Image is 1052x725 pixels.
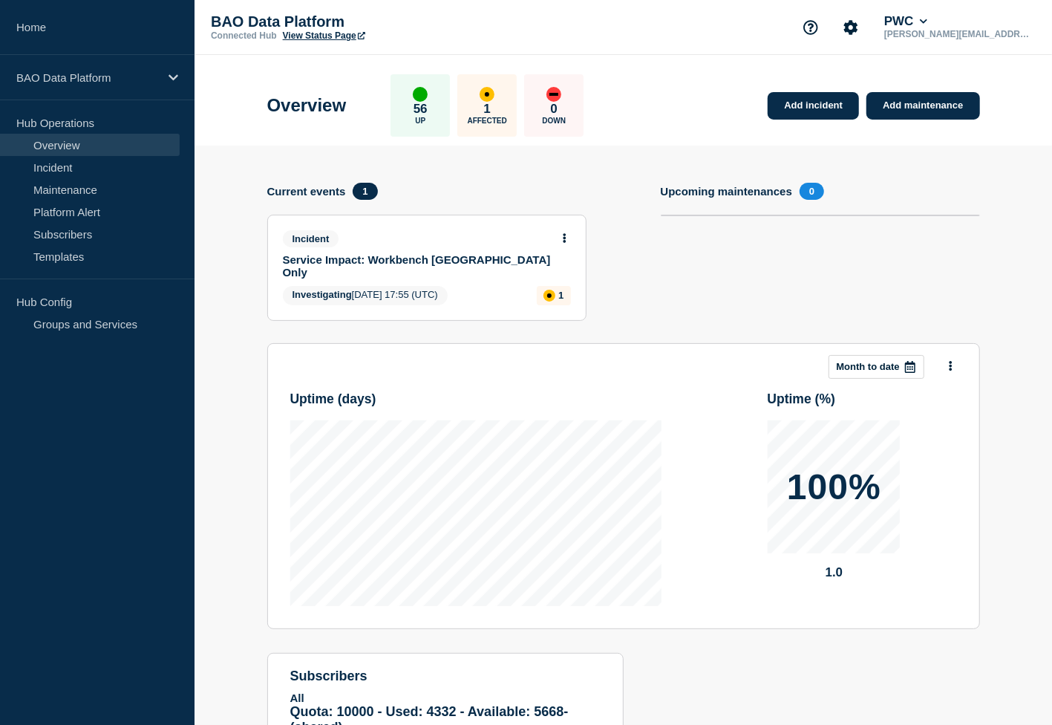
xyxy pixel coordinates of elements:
span: [DATE] 17:55 (UTC) [283,286,448,305]
h3: Uptime ( % ) [768,391,957,407]
p: Down [542,117,566,125]
p: 56 [414,102,428,117]
p: Affected [468,117,507,125]
a: Add incident [768,92,859,120]
a: View Status Page [283,30,365,41]
p: 100% [787,469,881,505]
h3: Uptime ( days ) [290,391,661,407]
div: up [413,87,428,102]
p: BAO Data Platform [16,71,159,84]
span: Investigating [293,289,352,300]
p: BAO Data Platform [211,13,508,30]
p: 1 [484,102,491,117]
button: Account settings [835,12,866,43]
span: 0 [800,183,824,200]
p: Up [415,117,425,125]
span: Incident [283,230,339,247]
p: Month to date [837,361,900,372]
span: 1 [353,183,377,200]
button: Support [795,12,826,43]
div: affected [480,87,494,102]
h4: Upcoming maintenances [661,185,793,198]
h4: subscribers [290,669,601,684]
button: Month to date [829,355,924,379]
p: All [290,692,601,704]
a: Add maintenance [866,92,979,120]
p: [PERSON_NAME][EMAIL_ADDRESS][PERSON_NAME][DOMAIN_NAME] [881,29,1036,39]
div: down [546,87,561,102]
button: PWC [881,14,930,29]
p: Connected Hub [211,30,277,41]
h1: Overview [267,95,347,116]
p: 0 [551,102,558,117]
div: affected [543,290,555,302]
h4: Current events [267,185,346,198]
a: Service Impact: Workbench [GEOGRAPHIC_DATA] Only [283,253,551,279]
p: 1 [558,290,563,301]
p: 1.0 [768,565,901,580]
